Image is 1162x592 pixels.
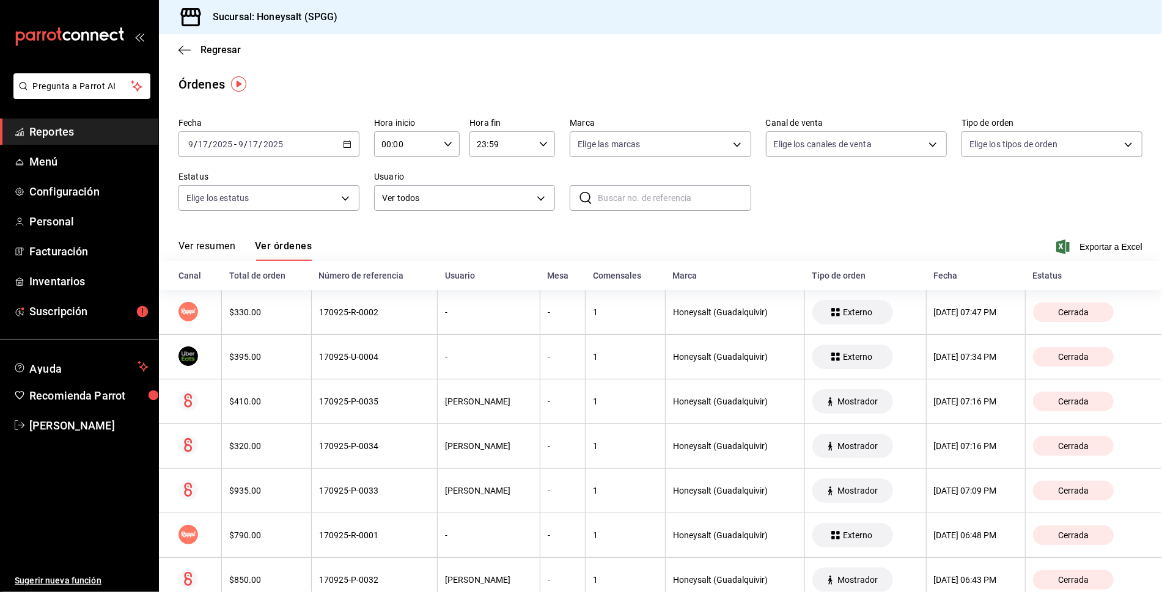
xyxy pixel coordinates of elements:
img: Tooltip marker [231,76,246,92]
span: Cerrada [1053,530,1094,540]
label: Estatus [178,173,359,181]
span: Recomienda Parrot [29,387,149,404]
div: - [548,352,578,362]
span: Configuración [29,183,149,200]
div: 1 [593,307,657,317]
div: [PERSON_NAME] [445,396,532,406]
div: Honeysalt (Guadalquivir) [673,396,797,406]
span: Ver todos [382,192,532,205]
div: - [548,441,578,451]
input: -- [188,139,194,149]
div: 1 [593,352,657,362]
span: Elige los tipos de orden [969,138,1057,150]
span: - [234,139,237,149]
div: Honeysalt (Guadalquivir) [673,486,797,495]
div: Tipo de orden [812,271,919,280]
div: 1 [593,396,657,406]
span: Elige los estatus [186,192,249,204]
div: Canal [178,271,215,280]
div: 170925-P-0033 [319,486,430,495]
span: Elige los canales de venta [774,138,872,150]
div: [DATE] 06:48 PM [934,530,1018,540]
button: Exportar a Excel [1059,239,1142,254]
span: Menú [29,153,149,170]
div: 1 [593,486,657,495]
span: Cerrada [1053,307,1094,317]
div: - [445,352,532,362]
div: [DATE] 07:16 PM [934,441,1018,451]
label: Tipo de orden [962,119,1142,128]
span: Sugerir nueva función [15,574,149,587]
div: Estatus [1032,271,1142,280]
div: [DATE] 07:47 PM [934,307,1018,317]
div: Honeysalt (Guadalquivir) [673,441,797,451]
span: Mostrador [833,486,883,495]
div: 170925-P-0035 [319,396,430,406]
span: Facturación [29,243,149,260]
div: Usuario [445,271,532,280]
div: Fecha [933,271,1018,280]
span: Mostrador [833,575,883,585]
div: [DATE] 07:09 PM [934,486,1018,495]
div: $935.00 [229,486,304,495]
div: $320.00 [229,441,304,451]
label: Canal de venta [766,119,947,128]
span: [PERSON_NAME] [29,417,149,434]
span: Personal [29,213,149,230]
input: ---- [212,139,233,149]
span: Ayuda [29,359,133,374]
input: Buscar no. de referencia [598,186,751,210]
span: Mostrador [833,441,883,451]
div: [PERSON_NAME] [445,575,532,585]
div: $850.00 [229,575,304,585]
span: Suscripción [29,303,149,320]
div: navigation tabs [178,240,312,261]
div: Honeysalt (Guadalquivir) [673,575,797,585]
div: - [548,396,578,406]
div: Mesa [547,271,578,280]
div: 170925-P-0032 [319,575,430,585]
input: -- [197,139,208,149]
input: -- [238,139,244,149]
span: Mostrador [833,396,883,406]
h3: Sucursal: Honeysalt (SPGG) [203,10,337,24]
div: Número de referencia [319,271,430,280]
span: Externo [838,352,877,362]
div: [DATE] 07:34 PM [934,352,1018,362]
input: -- [248,139,259,149]
span: Cerrada [1053,486,1094,495]
div: [PERSON_NAME] [445,486,532,495]
input: ---- [263,139,284,149]
span: Externo [838,307,877,317]
div: Honeysalt (Guadalquivir) [673,307,797,317]
span: / [244,139,248,149]
div: 1 [593,575,657,585]
button: Regresar [178,44,241,56]
button: Ver resumen [178,240,235,261]
label: Usuario [374,173,555,181]
div: 170925-P-0034 [319,441,430,451]
div: Total de orden [229,271,304,280]
span: Externo [838,530,877,540]
div: - [548,530,578,540]
div: Marca [672,271,797,280]
span: Regresar [200,44,241,56]
div: 170925-R-0002 [319,307,430,317]
div: Honeysalt (Guadalquivir) [673,352,797,362]
div: Órdenes [178,75,225,93]
div: [PERSON_NAME] [445,441,532,451]
div: $330.00 [229,307,304,317]
span: Cerrada [1053,575,1094,585]
button: Pregunta a Parrot AI [13,73,150,99]
div: $410.00 [229,396,304,406]
label: Fecha [178,119,359,128]
div: 170925-R-0001 [319,530,430,540]
button: open_drawer_menu [134,32,144,42]
div: - [548,575,578,585]
span: Cerrada [1053,396,1094,406]
span: / [208,139,212,149]
label: Marca [570,119,751,128]
div: 1 [593,441,657,451]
